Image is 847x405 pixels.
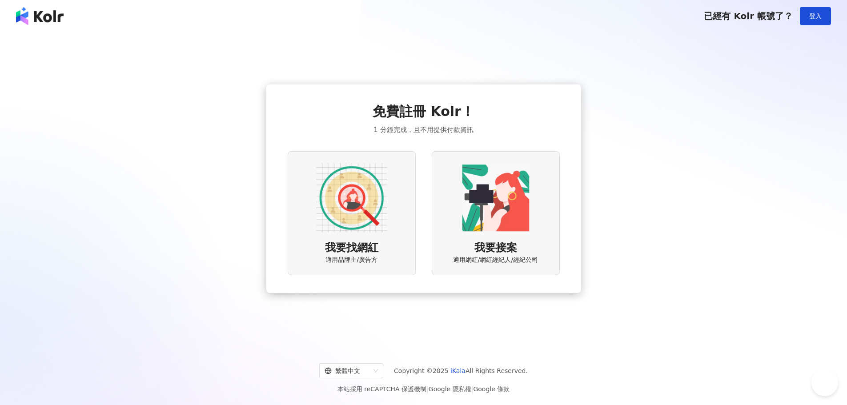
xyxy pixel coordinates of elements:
iframe: Help Scout Beacon - Open [811,369,838,396]
span: 免費註冊 Kolr！ [373,102,474,121]
span: 本站採用 reCAPTCHA 保護機制 [337,384,510,394]
a: Google 條款 [473,385,510,393]
span: 我要找網紅 [325,241,378,256]
span: 登入 [809,12,822,20]
span: | [426,385,429,393]
span: | [471,385,474,393]
img: KOL identity option [460,162,531,233]
span: 適用品牌主/廣告方 [325,256,377,265]
span: 1 分鐘完成，且不用提供付款資訊 [373,124,473,135]
button: 登入 [800,7,831,25]
span: 我要接案 [474,241,517,256]
img: logo [16,7,64,25]
a: iKala [450,367,466,374]
span: Copyright © 2025 All Rights Reserved. [394,365,528,376]
span: 適用網紅/網紅經紀人/經紀公司 [453,256,538,265]
img: AD identity option [316,162,387,233]
span: 已經有 Kolr 帳號了？ [704,11,793,21]
div: 繁體中文 [325,364,370,378]
a: Google 隱私權 [429,385,471,393]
